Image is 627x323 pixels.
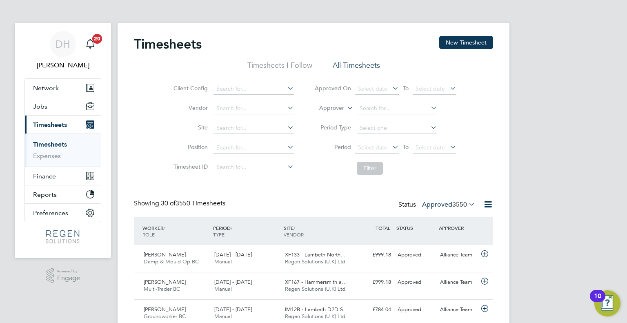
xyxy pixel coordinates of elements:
label: Approved On [314,85,351,92]
span: Multi-Trader BC [144,285,180,292]
button: Preferences [25,204,101,222]
span: [PERSON_NAME] [144,278,186,285]
span: Select date [358,85,387,92]
input: Select one [357,123,437,134]
button: Timesheets [25,116,101,134]
span: 3550 Timesheets [161,199,225,207]
div: SITE [282,221,352,242]
span: Powered by [57,268,80,275]
span: [PERSON_NAME] [144,306,186,313]
span: DH [56,39,70,49]
label: Site [171,124,208,131]
div: STATUS [394,221,437,235]
span: TYPE [213,231,225,238]
span: / [231,225,232,231]
span: TOTAL [376,225,390,231]
div: Timesheets [25,134,101,167]
span: IM12B - Lambeth D2D S… [285,306,348,313]
label: Timesheet ID [171,163,208,170]
span: Regen Solutions (U.K) Ltd [285,285,345,292]
span: Damp & Mould Op BC [144,258,199,265]
span: [DATE] - [DATE] [214,278,252,285]
input: Search for... [213,123,294,134]
span: Regen Solutions (U.K) Ltd [285,258,345,265]
a: DH[PERSON_NAME] [24,31,101,70]
div: APPROVER [437,221,479,235]
div: Approved [394,303,437,316]
button: Filter [357,162,383,175]
a: Powered byEngage [46,268,80,283]
input: Search for... [213,83,294,95]
span: Network [33,84,59,92]
span: 30 of [161,199,176,207]
span: Manual [214,285,232,292]
span: Reports [33,191,57,198]
label: Vendor [171,104,208,111]
label: Approved [422,200,475,209]
span: To [400,142,411,152]
button: Finance [25,167,101,185]
div: Alliance Team [437,248,479,262]
input: Search for... [357,103,437,114]
span: Select date [416,144,445,151]
span: Manual [214,313,232,320]
h2: Timesheets [134,36,202,52]
button: Reports [25,185,101,203]
a: Timesheets [33,140,67,148]
a: 20 [82,31,98,57]
input: Search for... [213,103,294,114]
button: Open Resource Center, 10 new notifications [594,290,620,316]
div: WORKER [140,221,211,242]
div: Alliance Team [437,276,479,289]
span: 20 [92,34,102,44]
span: ROLE [142,231,155,238]
span: Darren Hartman [24,60,101,70]
label: Position [171,143,208,151]
span: [PERSON_NAME] [144,251,186,258]
span: Regen Solutions (U.K) Ltd [285,313,345,320]
span: Finance [33,172,56,180]
div: Approved [394,248,437,262]
input: Search for... [213,162,294,173]
span: XF167 - Hammersmith a… [285,278,347,285]
a: Expenses [33,152,61,160]
div: Approved [394,276,437,289]
div: £784.04 [352,303,394,316]
span: XF133 - Lambeth North… [285,251,346,258]
div: Status [398,199,477,211]
span: Engage [57,275,80,282]
button: Jobs [25,97,101,115]
span: / [163,225,165,231]
nav: Main navigation [15,23,111,258]
span: Select date [358,144,387,151]
span: 3550 [452,200,467,209]
span: Groundworker BC [144,313,186,320]
label: Period Type [314,124,351,131]
img: regensolutions-logo-retina.png [46,230,79,243]
div: 10 [594,296,601,307]
div: £999.18 [352,276,394,289]
span: To [400,83,411,94]
li: Timesheets I Follow [247,60,312,75]
span: / [293,225,295,231]
span: Timesheets [33,121,67,129]
span: VENDOR [284,231,304,238]
a: Go to home page [24,230,101,243]
div: £999.18 [352,248,394,262]
span: Jobs [33,102,47,110]
div: PERIOD [211,221,282,242]
div: Showing [134,199,227,208]
input: Search for... [213,142,294,154]
span: Select date [416,85,445,92]
span: [DATE] - [DATE] [214,251,252,258]
label: Client Config [171,85,208,92]
li: All Timesheets [333,60,380,75]
span: Manual [214,258,232,265]
div: Alliance Team [437,303,479,316]
label: Approver [307,104,344,112]
button: New Timesheet [439,36,493,49]
label: Period [314,143,351,151]
span: Preferences [33,209,68,217]
span: [DATE] - [DATE] [214,306,252,313]
button: Network [25,79,101,97]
